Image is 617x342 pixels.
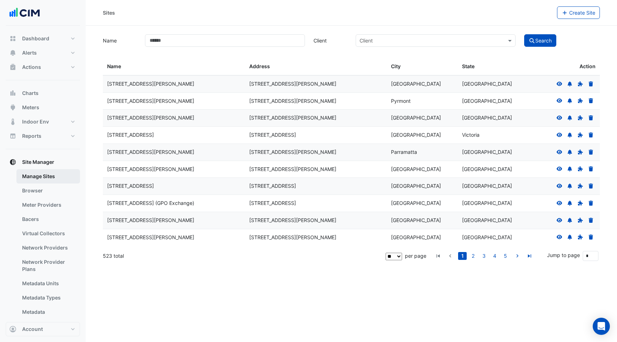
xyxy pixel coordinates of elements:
[309,34,351,47] label: Client
[9,159,16,166] app-icon: Site Manager
[580,62,596,71] span: Action
[462,97,525,105] div: [GEOGRAPHIC_DATA]
[249,233,383,242] div: [STREET_ADDRESS][PERSON_NAME]
[391,233,453,242] div: [GEOGRAPHIC_DATA]
[462,63,475,69] span: State
[478,252,489,260] li: page 3
[107,199,241,207] div: [STREET_ADDRESS] (GPO Exchange)
[107,97,241,105] div: [STREET_ADDRESS][PERSON_NAME]
[16,291,80,305] a: Metadata Types
[462,216,525,225] div: [GEOGRAPHIC_DATA]
[468,252,478,260] li: page 2
[16,255,80,276] a: Network Provider Plans
[249,216,383,225] div: [STREET_ADDRESS][PERSON_NAME]
[588,132,594,138] a: Delete Site
[462,80,525,88] div: [GEOGRAPHIC_DATA]
[489,252,500,260] li: page 4
[9,64,16,71] app-icon: Actions
[9,6,41,20] img: Company Logo
[480,252,488,260] a: 3
[588,115,594,121] a: Delete Site
[107,80,241,88] div: [STREET_ADDRESS][PERSON_NAME]
[249,182,383,190] div: [STREET_ADDRESS]
[500,252,511,260] li: page 5
[588,81,594,87] a: Delete Site
[249,131,383,139] div: [STREET_ADDRESS]
[557,6,600,19] button: Create Site
[107,114,241,122] div: [STREET_ADDRESS][PERSON_NAME]
[16,241,80,255] a: Network Providers
[588,166,594,172] a: Delete Site
[462,199,525,207] div: [GEOGRAPHIC_DATA]
[588,217,594,223] a: Delete Site
[6,129,80,143] button: Reports
[103,247,384,265] div: 523 total
[16,226,80,241] a: Virtual Collectors
[6,31,80,46] button: Dashboard
[249,63,270,69] span: Address
[22,90,39,97] span: Charts
[249,114,383,122] div: [STREET_ADDRESS][PERSON_NAME]
[391,114,453,122] div: [GEOGRAPHIC_DATA]
[16,183,80,198] a: Browser
[391,80,453,88] div: [GEOGRAPHIC_DATA]
[107,63,121,69] span: Name
[107,233,241,242] div: [STREET_ADDRESS][PERSON_NAME]
[249,199,383,207] div: [STREET_ADDRESS]
[462,165,525,173] div: [GEOGRAPHIC_DATA]
[391,216,453,225] div: [GEOGRAPHIC_DATA]
[391,182,453,190] div: [GEOGRAPHIC_DATA]
[16,305,80,319] a: Metadata
[16,212,80,226] a: Bacers
[547,251,580,259] label: Jump to page
[9,35,16,42] app-icon: Dashboard
[391,165,453,173] div: [GEOGRAPHIC_DATA]
[9,132,16,140] app-icon: Reports
[16,169,80,183] a: Manage Sites
[16,198,80,212] a: Meter Providers
[9,49,16,56] app-icon: Alerts
[9,118,16,125] app-icon: Indoor Env
[391,199,453,207] div: [GEOGRAPHIC_DATA]
[6,86,80,100] button: Charts
[16,276,80,291] a: Metadata Units
[588,149,594,155] a: Delete Site
[524,34,556,47] button: Search
[391,131,453,139] div: [GEOGRAPHIC_DATA]
[22,64,41,71] span: Actions
[103,9,115,16] div: Sites
[6,115,80,129] button: Indoor Env
[462,114,525,122] div: [GEOGRAPHIC_DATA]
[458,252,467,260] a: 1
[462,233,525,242] div: [GEOGRAPHIC_DATA]
[6,155,80,169] button: Site Manager
[249,80,383,88] div: [STREET_ADDRESS][PERSON_NAME]
[22,35,49,42] span: Dashboard
[107,165,241,173] div: [STREET_ADDRESS][PERSON_NAME]
[462,148,525,156] div: [GEOGRAPHIC_DATA]
[457,252,468,260] li: page 1
[391,63,401,69] span: City
[569,10,595,16] span: Create Site
[490,252,499,260] a: 4
[107,131,241,139] div: [STREET_ADDRESS]
[6,46,80,60] button: Alerts
[9,104,16,111] app-icon: Meters
[525,252,534,260] a: go to last page
[9,90,16,97] app-icon: Charts
[462,182,525,190] div: [GEOGRAPHIC_DATA]
[588,98,594,104] a: Delete Site
[391,148,453,156] div: Parramatta
[6,322,80,336] button: Account
[249,165,383,173] div: [STREET_ADDRESS][PERSON_NAME]
[588,183,594,189] a: Delete Site
[434,252,442,260] a: go to first page
[107,182,241,190] div: [STREET_ADDRESS]
[469,252,477,260] a: 2
[249,148,383,156] div: [STREET_ADDRESS][PERSON_NAME]
[22,49,37,56] span: Alerts
[501,252,510,260] a: 5
[107,148,241,156] div: [STREET_ADDRESS][PERSON_NAME]
[22,104,39,111] span: Meters
[6,60,80,74] button: Actions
